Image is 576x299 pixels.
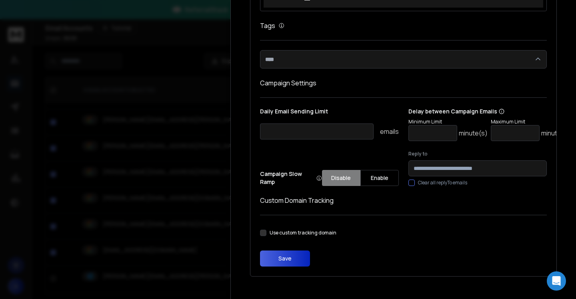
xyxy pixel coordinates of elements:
p: minute(s) [459,128,488,138]
label: Clear all replyTo emails [418,180,467,186]
h1: Tags [260,21,275,30]
p: Maximum Limit [491,119,570,125]
button: Enable [360,170,399,186]
h1: Custom Domain Tracking [260,196,547,205]
button: Save [260,251,310,267]
p: minute(s) [541,128,570,138]
label: Use custom tracking domain [270,230,336,236]
p: emails [380,127,399,136]
button: Disable [322,170,360,186]
p: Daily Email Sending Limit [260,107,399,119]
div: Open Intercom Messenger [547,271,566,291]
p: Campaign Slow Ramp [260,170,322,186]
h1: Campaign Settings [260,78,547,88]
p: Delay between Campaign Emails [408,107,570,115]
p: Minimum Limit [408,119,488,125]
label: Reply to [408,151,547,157]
